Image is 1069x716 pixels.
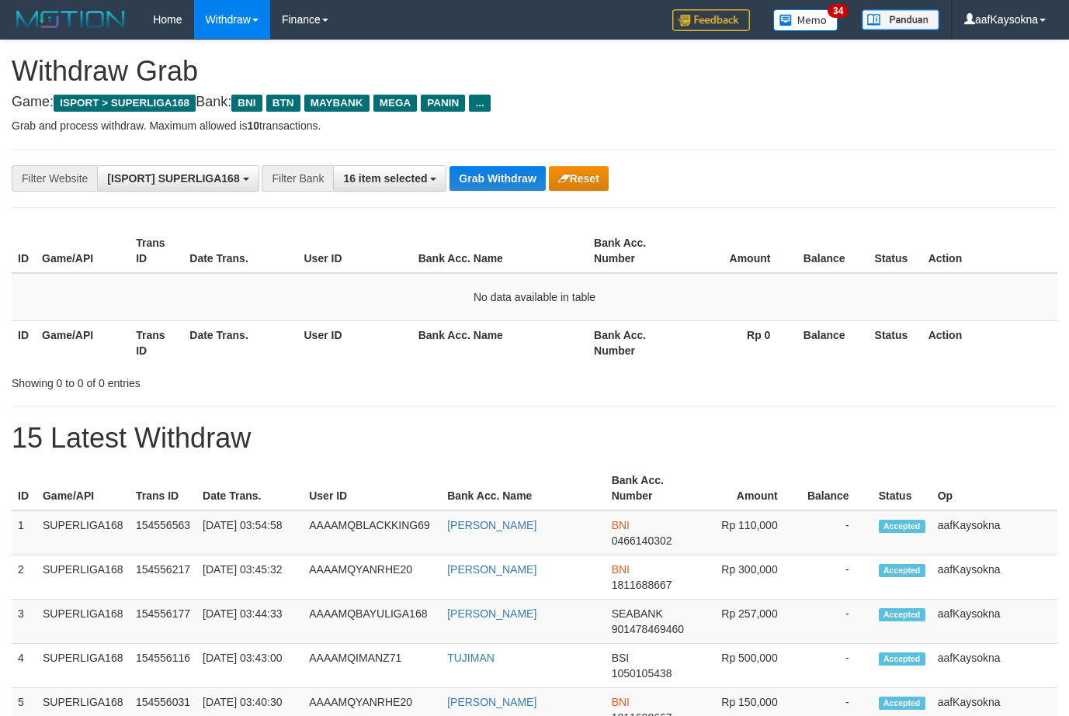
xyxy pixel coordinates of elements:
[469,95,490,112] span: ...
[12,95,1057,110] h4: Game: Bank:
[196,555,303,600] td: [DATE] 03:45:32
[588,320,682,365] th: Bank Acc. Number
[12,369,434,391] div: Showing 0 to 0 of 0 entries
[932,600,1057,644] td: aafKaysokna
[869,320,922,365] th: Status
[612,623,684,635] span: Copy 901478469460 to clipboard
[36,320,130,365] th: Game/API
[879,564,925,577] span: Accepted
[922,320,1057,365] th: Action
[303,600,441,644] td: AAAAMQBAYULIGA168
[196,644,303,688] td: [DATE] 03:43:00
[262,165,333,192] div: Filter Bank
[447,519,536,531] a: [PERSON_NAME]
[231,95,262,112] span: BNI
[12,510,36,555] td: 1
[266,95,300,112] span: BTN
[932,555,1057,600] td: aafKaysokna
[879,697,925,710] span: Accepted
[801,510,873,555] td: -
[449,166,545,191] button: Grab Withdraw
[549,166,609,191] button: Reset
[441,466,606,510] th: Bank Acc. Name
[612,607,663,620] span: SEABANK
[612,667,672,680] span: Copy 1050105438 to clipboard
[304,95,370,112] span: MAYBANK
[183,229,297,273] th: Date Trans.
[588,229,682,273] th: Bank Acc. Number
[879,652,925,666] span: Accepted
[12,644,36,688] td: 4
[879,608,925,621] span: Accepted
[828,4,849,18] span: 34
[196,600,303,644] td: [DATE] 03:44:33
[682,320,793,365] th: Rp 0
[932,510,1057,555] td: aafKaysokna
[12,229,36,273] th: ID
[12,600,36,644] td: 3
[36,229,130,273] th: Game/API
[612,652,630,664] span: BSI
[303,644,441,688] td: AAAAMQIMANZ71
[695,644,800,688] td: Rp 500,000
[801,644,873,688] td: -
[196,510,303,555] td: [DATE] 03:54:58
[606,466,696,510] th: Bank Acc. Number
[612,563,630,576] span: BNI
[447,652,495,664] a: TUJIMAN
[12,320,36,365] th: ID
[873,466,932,510] th: Status
[801,555,873,600] td: -
[862,9,939,30] img: panduan.png
[373,95,418,112] span: MEGA
[612,519,630,531] span: BNI
[130,644,196,688] td: 154556116
[12,423,1057,454] h1: 15 Latest Withdraw
[130,555,196,600] td: 154556217
[130,466,196,510] th: Trans ID
[447,607,536,620] a: [PERSON_NAME]
[932,644,1057,688] td: aafKaysokna
[97,165,259,192] button: [ISPORT] SUPERLIGA168
[869,229,922,273] th: Status
[36,510,130,555] td: SUPERLIGA168
[130,320,183,365] th: Trans ID
[36,644,130,688] td: SUPERLIGA168
[54,95,196,112] span: ISPORT > SUPERLIGA168
[793,320,868,365] th: Balance
[36,600,130,644] td: SUPERLIGA168
[36,466,130,510] th: Game/API
[12,273,1057,321] td: No data available in table
[298,320,412,365] th: User ID
[793,229,868,273] th: Balance
[303,555,441,600] td: AAAAMQYANRHE20
[612,579,672,591] span: Copy 1811688667 to clipboard
[612,696,630,708] span: BNI
[130,510,196,555] td: 154556563
[412,320,588,365] th: Bank Acc. Name
[672,9,750,31] img: Feedback.jpg
[12,56,1057,87] h1: Withdraw Grab
[682,229,793,273] th: Amount
[695,555,800,600] td: Rp 300,000
[12,555,36,600] td: 2
[36,555,130,600] td: SUPERLIGA168
[343,172,427,185] span: 16 item selected
[612,534,672,547] span: Copy 0466140302 to clipboard
[12,165,97,192] div: Filter Website
[695,600,800,644] td: Rp 257,000
[196,466,303,510] th: Date Trans.
[879,520,925,533] span: Accepted
[773,9,838,31] img: Button%20Memo.svg
[922,229,1057,273] th: Action
[801,600,873,644] td: -
[12,466,36,510] th: ID
[421,95,465,112] span: PANIN
[107,172,239,185] span: [ISPORT] SUPERLIGA168
[130,229,183,273] th: Trans ID
[695,510,800,555] td: Rp 110,000
[695,466,800,510] th: Amount
[801,466,873,510] th: Balance
[247,119,259,132] strong: 10
[303,466,441,510] th: User ID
